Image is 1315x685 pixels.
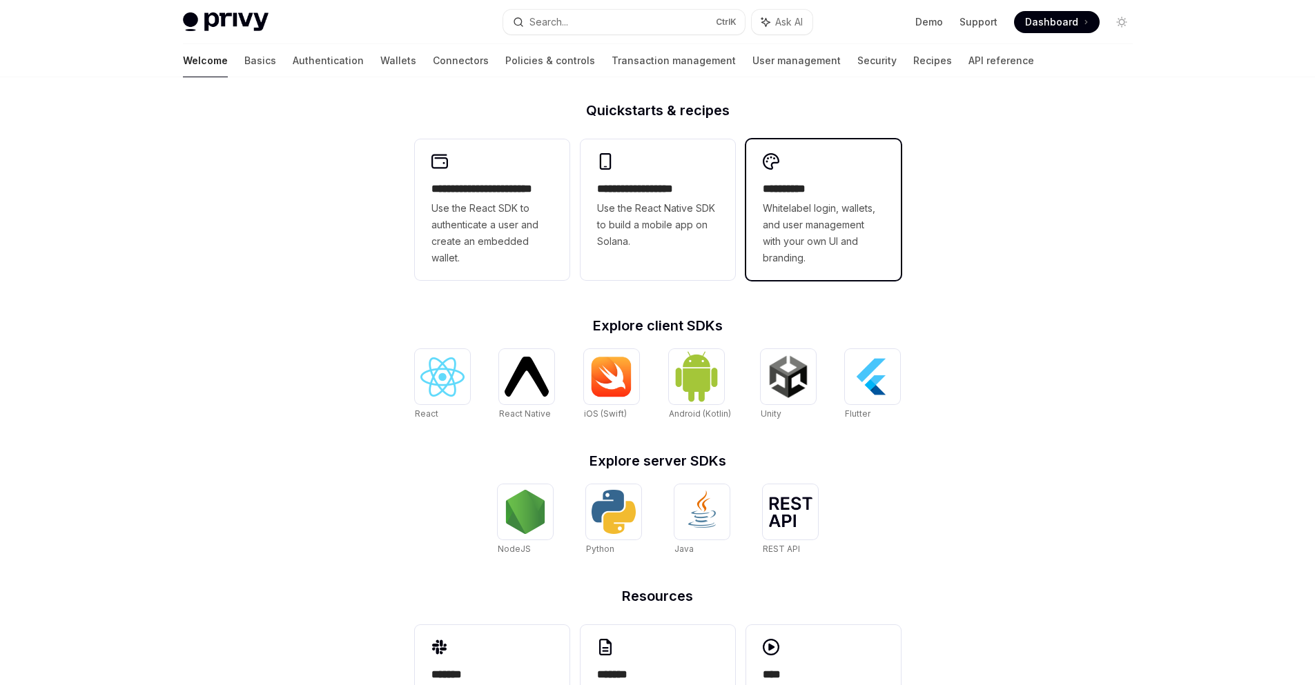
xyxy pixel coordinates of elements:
[499,408,551,419] span: React Native
[498,484,553,556] a: NodeJSNodeJS
[775,15,803,29] span: Ask AI
[433,44,489,77] a: Connectors
[915,15,943,29] a: Demo
[763,484,818,556] a: REST APIREST API
[183,12,269,32] img: light logo
[960,15,997,29] a: Support
[1111,11,1133,33] button: Toggle dark mode
[415,454,901,468] h2: Explore server SDKs
[415,589,901,603] h2: Resources
[674,350,719,402] img: Android (Kotlin)
[1025,15,1078,29] span: Dashboard
[761,349,816,421] a: UnityUnity
[586,484,641,556] a: PythonPython
[1014,11,1100,33] a: Dashboard
[763,544,800,554] span: REST API
[968,44,1034,77] a: API reference
[293,44,364,77] a: Authentication
[768,497,812,527] img: REST API
[244,44,276,77] a: Basics
[669,408,731,419] span: Android (Kotlin)
[505,44,595,77] a: Policies & controls
[597,200,719,250] span: Use the React Native SDK to build a mobile app on Solana.
[590,356,634,397] img: iOS (Swift)
[913,44,952,77] a: Recipes
[415,103,901,117] h2: Quickstarts & recipes
[584,408,627,419] span: iOS (Swift)
[503,490,547,534] img: NodeJS
[845,349,900,421] a: FlutterFlutter
[680,490,724,534] img: Java
[752,44,841,77] a: User management
[415,319,901,332] h2: Explore client SDKs
[498,544,531,554] span: NodeJS
[592,490,636,534] img: Python
[850,355,895,399] img: Flutter
[584,349,639,421] a: iOS (Swift)iOS (Swift)
[766,355,810,399] img: Unity
[380,44,416,77] a: Wallets
[845,408,870,419] span: Flutter
[746,139,901,280] a: **** *****Whitelabel login, wallets, and user management with your own UI and branding.
[674,544,694,554] span: Java
[581,139,735,280] a: **** **** **** ***Use the React Native SDK to build a mobile app on Solana.
[499,349,554,421] a: React NativeReact Native
[669,349,731,421] a: Android (Kotlin)Android (Kotlin)
[431,200,553,266] span: Use the React SDK to authenticate a user and create an embedded wallet.
[857,44,897,77] a: Security
[716,17,737,28] span: Ctrl K
[420,357,465,397] img: React
[586,544,614,554] span: Python
[612,44,736,77] a: Transaction management
[761,408,781,419] span: Unity
[415,408,438,419] span: React
[183,44,228,77] a: Welcome
[752,10,812,34] button: Ask AI
[763,200,884,266] span: Whitelabel login, wallets, and user management with your own UI and branding.
[529,14,568,30] div: Search...
[505,357,549,396] img: React Native
[415,349,470,421] a: ReactReact
[674,484,730,556] a: JavaJava
[503,10,745,34] button: Search...CtrlK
